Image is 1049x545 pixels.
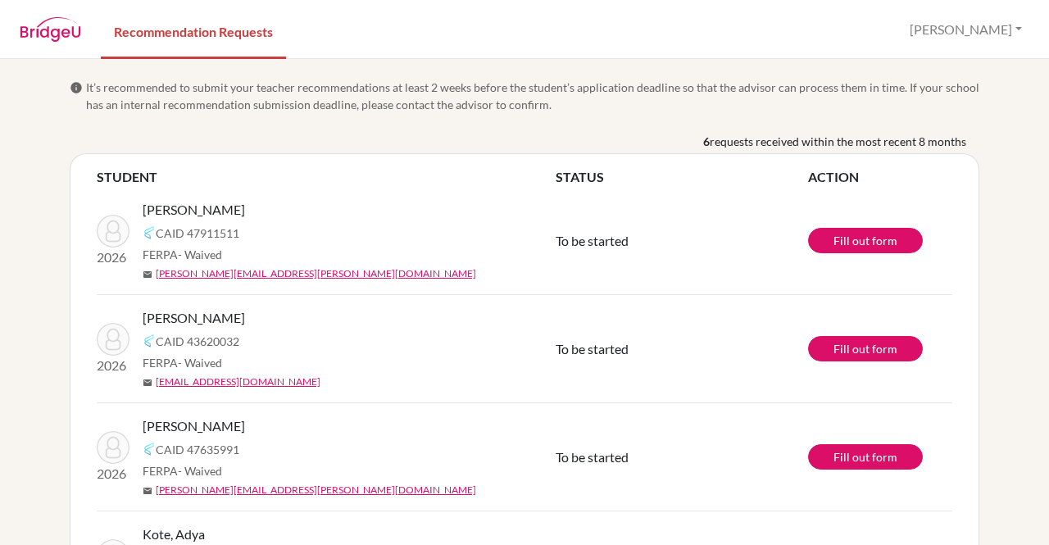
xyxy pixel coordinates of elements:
[556,341,629,357] span: To be started
[156,375,320,389] a: [EMAIL_ADDRESS][DOMAIN_NAME]
[101,2,286,59] a: Recommendation Requests
[808,167,952,187] th: ACTION
[97,323,129,356] img: Anand, Varun
[808,444,923,470] a: Fill out form
[156,225,239,242] span: CAID 47911511
[97,215,129,248] img: Raina, Shivansh
[156,266,476,281] a: [PERSON_NAME][EMAIL_ADDRESS][PERSON_NAME][DOMAIN_NAME]
[143,308,245,328] span: [PERSON_NAME]
[143,443,156,456] img: Common App logo
[20,17,81,42] img: BridgeU logo
[97,464,129,484] p: 2026
[156,333,239,350] span: CAID 43620032
[143,246,222,263] span: FERPA
[97,167,556,187] th: STUDENT
[97,356,129,375] p: 2026
[808,228,923,253] a: Fill out form
[156,483,476,497] a: [PERSON_NAME][EMAIL_ADDRESS][PERSON_NAME][DOMAIN_NAME]
[178,248,222,261] span: - Waived
[143,226,156,239] img: Common App logo
[902,14,1029,45] button: [PERSON_NAME]
[556,233,629,248] span: To be started
[808,336,923,361] a: Fill out form
[710,133,966,150] span: requests received within the most recent 8 months
[143,378,152,388] span: mail
[556,167,808,187] th: STATUS
[143,200,245,220] span: [PERSON_NAME]
[703,133,710,150] b: 6
[143,416,245,436] span: [PERSON_NAME]
[143,270,152,279] span: mail
[70,81,83,94] span: info
[178,464,222,478] span: - Waived
[156,441,239,458] span: CAID 47635991
[97,248,129,267] p: 2026
[97,431,129,464] img: Kavatkar, Kshipra
[86,79,979,113] span: It’s recommended to submit your teacher recommendations at least 2 weeks before the student’s app...
[178,356,222,370] span: - Waived
[143,462,222,479] span: FERPA
[143,354,222,371] span: FERPA
[143,486,152,496] span: mail
[143,334,156,347] img: Common App logo
[556,449,629,465] span: To be started
[143,525,205,544] span: Kote, Adya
